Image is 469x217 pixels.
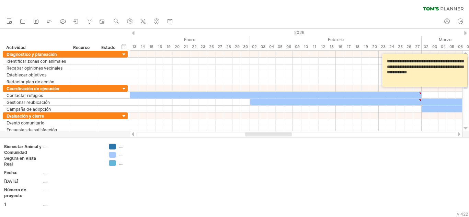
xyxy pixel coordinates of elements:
font: v 422 [457,212,468,217]
font: Enero [184,37,195,42]
font: .... [43,187,47,192]
font: 05 [278,44,283,49]
div: Viernes, 13 de febrero de 2026 [327,43,336,50]
font: Bienestar Animal y Comunidad Segura en Vista Real [4,144,42,167]
font: Evaluación y cierre [7,113,44,119]
font: 10 [304,44,308,49]
font: Gestionar reubicación [7,100,50,105]
font: 03 [261,44,265,49]
font: 24 [389,44,394,49]
font: 02 [252,44,257,49]
div: Viernes, 6 de febrero de 2026 [284,43,293,50]
font: 27 [218,44,222,49]
font: Identificar zonas con animales [7,59,66,64]
div: Miércoles, 4 de marzo de 2026 [439,43,447,50]
font: Fecha: [4,170,18,175]
font: 13 [330,44,334,49]
font: 19 [364,44,368,49]
div: Lunes, 19 de enero de 2026 [164,43,173,50]
div: Miércoles, 21 de enero de 2026 [181,43,190,50]
font: 17 [347,44,351,49]
font: 22 [192,44,197,49]
font: Diagnostico y planeación [7,52,57,57]
font: .... [43,144,47,149]
div: Febrero de 2026 [250,36,422,43]
div: Miércoles, 4 de febrero de 2026 [267,43,276,50]
font: Redactar plan de acción [7,79,54,84]
div: Martes, 3 de marzo de 2026 [430,43,439,50]
font: Establecer objetivos [7,72,46,77]
font: 26 [407,44,411,49]
font: 09 [295,44,300,49]
div: Jueves, 5 de marzo de 2026 [447,43,456,50]
font: 19 [167,44,171,49]
div: Martes, 3 de febrero de 2026 [259,43,267,50]
font: 04 [269,44,274,49]
font: 03 [432,44,437,49]
font: 16 [338,44,342,49]
font: 06 [458,44,463,49]
div: Martes, 13 de enero de 2026 [130,43,138,50]
font: 13 [132,44,136,49]
div: Miércoles, 18 de febrero de 2026 [353,43,362,50]
font: Estado [101,45,115,50]
font: 23 [201,44,205,49]
div: Lunes, 9 de febrero de 2026 [293,43,301,50]
font: [DATE] [4,179,19,184]
font: Febrero [328,37,344,42]
font: Número de proyecto [4,187,26,198]
div: Lunes, 26 de enero de 2026 [207,43,216,50]
font: 20 [175,44,180,49]
div: Jueves, 19 de febrero de 2026 [362,43,370,50]
font: 05 [449,44,454,49]
font: Encuestas de satisfacción [7,127,57,132]
div: Lunes, 16 de febrero de 2026 [336,43,344,50]
font: Recurso [73,45,90,50]
font: Actividad [6,45,26,50]
div: Lunes, 23 de febrero de 2026 [379,43,387,50]
font: Recabar opiniones vecinales [7,65,62,71]
div: Jueves, 29 de enero de 2026 [233,43,241,50]
div: Jueves, 26 de febrero de 2026 [404,43,413,50]
font: 30 [243,44,248,49]
div: Miércoles, 11 de febrero de 2026 [310,43,319,50]
div: Miércoles, 25 de febrero de 2026 [396,43,404,50]
font: 18 [355,44,359,49]
div: Lunes, 2 de marzo de 2026 [422,43,430,50]
font: .... [119,160,123,166]
div: Jueves, 15 de enero de 2026 [147,43,156,50]
div: Martes, 17 de febrero de 2026 [344,43,353,50]
font: 2026 [294,30,305,35]
font: 06 [286,44,291,49]
font: Marzo [439,37,451,42]
div: Lunes, 2 de febrero de 2026 [250,43,259,50]
font: 26 [209,44,214,49]
font: 1 [4,202,6,207]
font: Evento comunitario [7,120,44,125]
font: .... [43,170,47,175]
div: Martes, 20 de enero de 2026 [173,43,181,50]
font: .... [119,152,123,157]
div: Jueves, 12 de febrero de 2026 [319,43,327,50]
font: 12 [321,44,325,49]
font: 04 [441,44,446,49]
font: 14 [141,44,145,49]
font: 21 [184,44,188,49]
div: Viernes, 27 de febrero de 2026 [413,43,422,50]
div: Viernes, 16 de enero de 2026 [156,43,164,50]
div: Miércoles, 14 de enero de 2026 [138,43,147,50]
div: Jueves, 22 de enero de 2026 [190,43,198,50]
font: Contactar refugios [7,93,43,98]
font: 15 [149,44,153,49]
div: Viernes, 23 de enero de 2026 [198,43,207,50]
div: Viernes, 6 de marzo de 2026 [456,43,465,50]
font: 25 [398,44,403,49]
font: 27 [415,44,420,49]
font: Coordinación de ejecución [7,86,59,91]
div: Miércoles, 28 de enero de 2026 [224,43,233,50]
div: Viernes, 30 de enero de 2026 [241,43,250,50]
font: .... [43,202,47,207]
font: .... [119,144,123,149]
font: 20 [372,44,377,49]
font: 28 [226,44,231,49]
